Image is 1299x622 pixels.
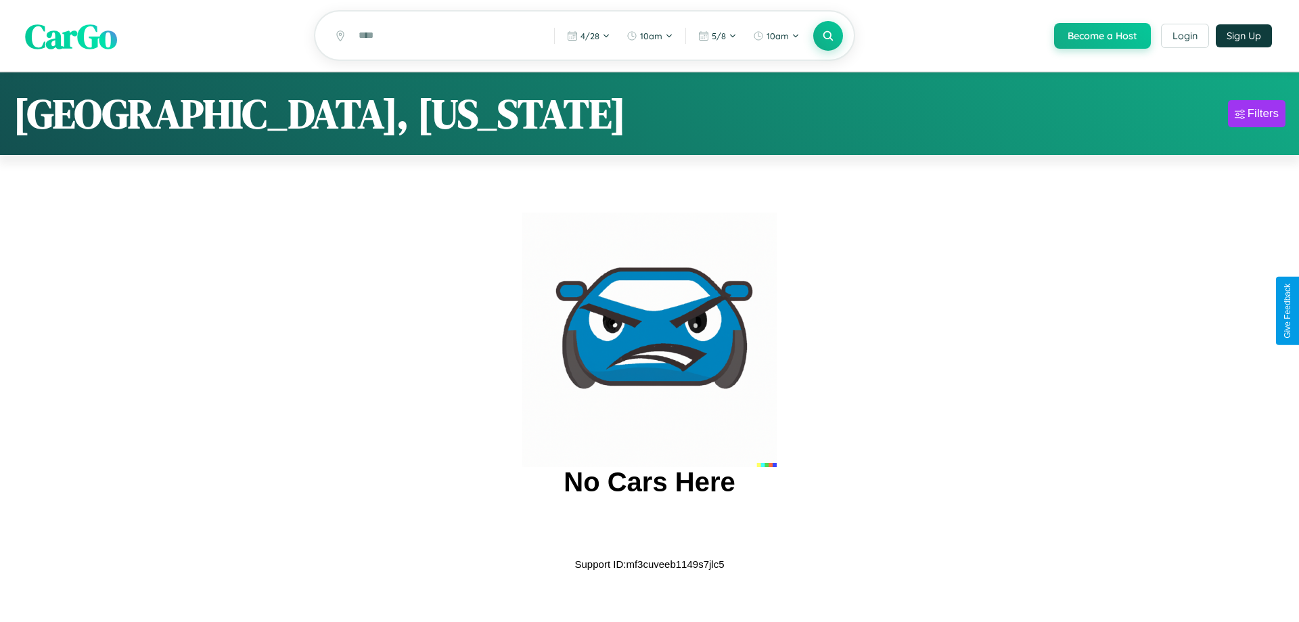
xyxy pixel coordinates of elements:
span: 10am [640,30,662,41]
p: Support ID: mf3cuveeb1149s7jlc5 [575,555,725,573]
button: 10am [746,25,806,47]
button: Become a Host [1054,23,1151,49]
button: Login [1161,24,1209,48]
button: 5/8 [691,25,744,47]
span: 5 / 8 [712,30,726,41]
button: 4/28 [560,25,617,47]
img: car [522,213,777,467]
div: Give Feedback [1283,284,1292,338]
span: 4 / 28 [580,30,599,41]
button: Filters [1228,100,1285,127]
div: Filters [1248,107,1279,120]
span: 10am [767,30,789,41]
span: CarGo [25,12,117,59]
h1: [GEOGRAPHIC_DATA], [US_STATE] [14,86,626,141]
button: Sign Up [1216,24,1272,47]
h2: No Cars Here [564,467,735,497]
button: 10am [620,25,680,47]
